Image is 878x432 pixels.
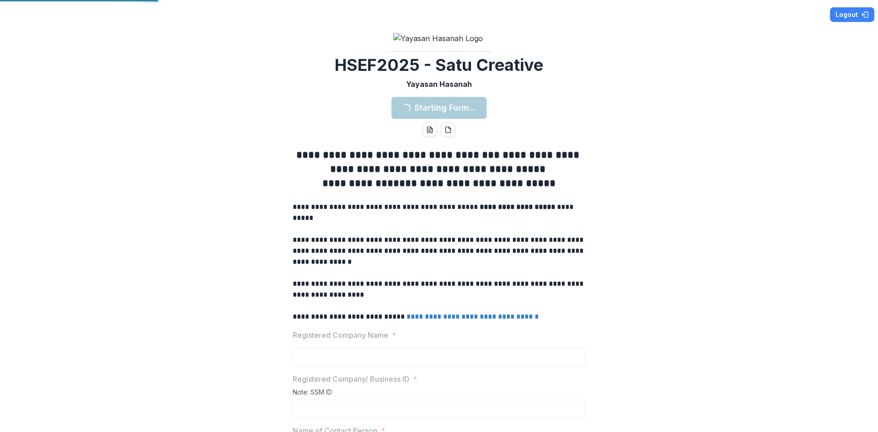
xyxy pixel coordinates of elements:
[830,7,874,22] button: Logout
[441,123,455,137] button: pdf-download
[293,330,388,341] p: Registered Company Name
[393,33,485,44] img: Yayasan Hasanah Logo
[293,388,585,400] div: Note: SSM ID
[406,79,472,90] p: Yayasan Hasanah
[391,97,487,119] button: Starting Form...
[423,123,437,137] button: word-download
[293,373,409,384] p: Registered Company/ Business ID
[335,55,543,75] h2: HSEF2025 - Satu Creative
